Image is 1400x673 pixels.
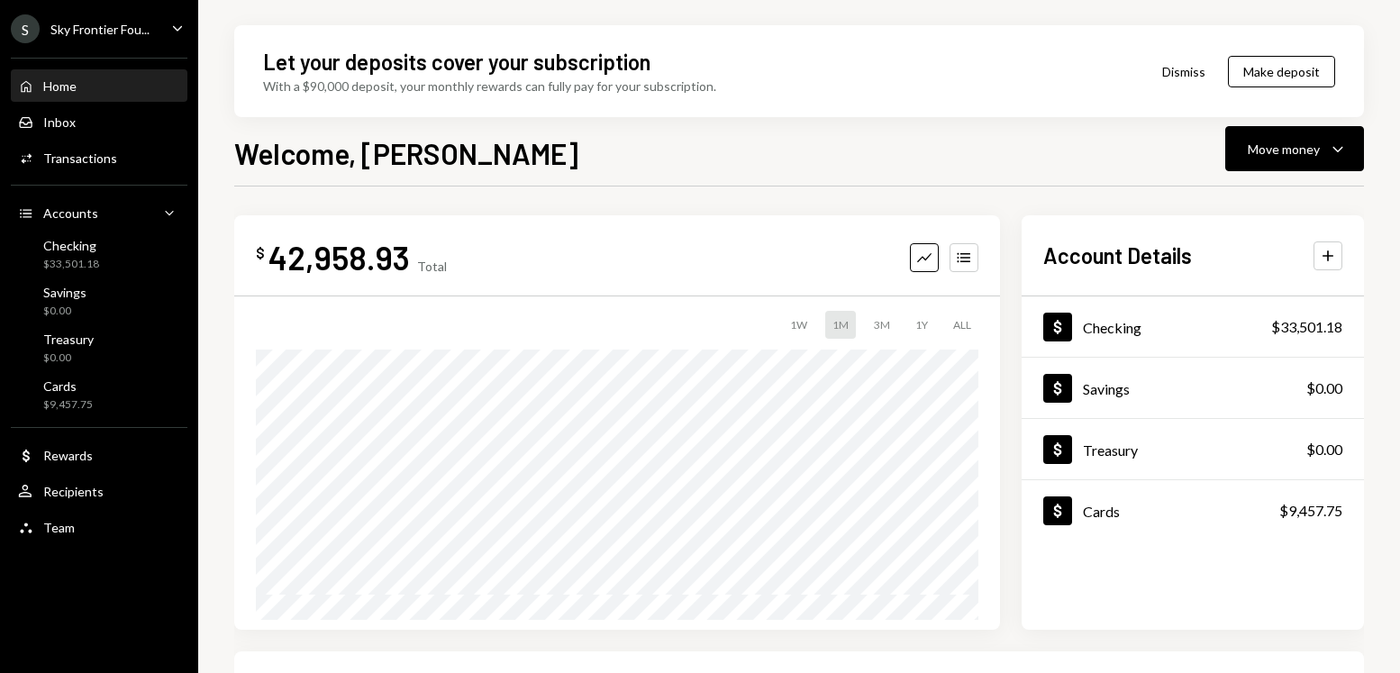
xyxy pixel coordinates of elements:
a: Savings$0.00 [1022,358,1364,418]
div: Checking [43,238,99,253]
a: Home [11,69,187,102]
a: Cards$9,457.75 [1022,480,1364,541]
div: With a $90,000 deposit, your monthly rewards can fully pay for your subscription. [263,77,716,95]
a: Treasury$0.00 [11,326,187,369]
div: $33,501.18 [43,257,99,272]
div: Total [417,259,447,274]
div: Inbox [43,114,76,130]
div: Sky Frontier Fou... [50,22,150,37]
div: 42,958.93 [268,237,410,277]
div: Rewards [43,448,93,463]
div: 1Y [908,311,935,339]
div: Move money [1248,140,1320,159]
a: Team [11,511,187,543]
a: Recipients [11,475,187,507]
div: $33,501.18 [1271,316,1342,338]
div: $0.00 [43,350,94,366]
h1: Welcome, [PERSON_NAME] [234,135,578,171]
div: Treasury [1083,441,1138,459]
div: Recipients [43,484,104,499]
div: $9,457.75 [1279,500,1342,522]
a: Inbox [11,105,187,138]
div: Team [43,520,75,535]
div: Treasury [43,332,94,347]
div: $0.00 [1306,377,1342,399]
a: Rewards [11,439,187,471]
div: $0.00 [43,304,86,319]
div: S [11,14,40,43]
div: $0.00 [1306,439,1342,460]
div: 3M [867,311,897,339]
a: Accounts [11,196,187,229]
a: Cards$9,457.75 [11,373,187,416]
button: Move money [1225,126,1364,171]
a: Checking$33,501.18 [1022,296,1364,357]
div: 1W [783,311,814,339]
a: Checking$33,501.18 [11,232,187,276]
a: Savings$0.00 [11,279,187,323]
a: Treasury$0.00 [1022,419,1364,479]
div: Cards [43,378,93,394]
div: Home [43,78,77,94]
div: Cards [1083,503,1120,520]
div: Savings [1083,380,1130,397]
div: $9,457.75 [43,397,93,413]
div: 1M [825,311,856,339]
div: Let your deposits cover your subscription [263,47,650,77]
div: ALL [946,311,978,339]
a: Transactions [11,141,187,174]
h2: Account Details [1043,241,1192,270]
div: Accounts [43,205,98,221]
div: Transactions [43,150,117,166]
div: $ [256,244,265,262]
div: Checking [1083,319,1141,336]
button: Dismiss [1140,50,1228,93]
div: Savings [43,285,86,300]
button: Make deposit [1228,56,1335,87]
